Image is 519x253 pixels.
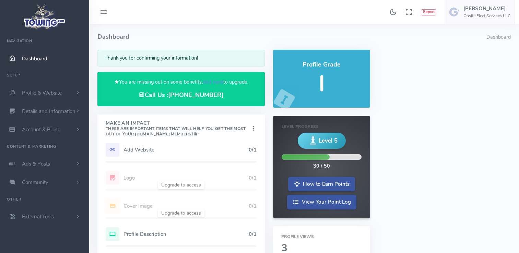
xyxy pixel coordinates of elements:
h6: Onsite Fleet Services LLC [463,14,510,18]
span: Account & Billing [22,126,61,133]
div: 30 / 50 [313,162,330,170]
span: Details and Information [22,108,75,115]
a: click here [203,79,223,85]
a: [PHONE_NUMBER] [168,91,224,99]
h5: 0/1 [249,231,257,237]
span: Community [22,179,48,186]
h4: Profile Grade [281,61,362,68]
h4: Make An Impact [106,121,250,137]
small: These are important items that will help you get the most out of your [DOMAIN_NAME] Membership [106,126,246,137]
div: Thank you for confirming your information! [97,50,265,67]
span: External Tools [22,213,54,220]
h5: Profile Description [123,231,249,237]
img: logo [22,2,68,31]
a: View Your Point Log [287,195,356,209]
span: Ads & Posts [22,160,50,167]
li: Dashboard [486,34,511,41]
h6: Level Progress [282,124,362,129]
h5: I [281,72,362,96]
h4: Call Us : [106,92,257,99]
button: Report [421,9,436,15]
p: You are missing out on some benefits, to upgrade. [106,78,257,86]
span: Profile & Website [22,89,62,96]
span: Level 5 [319,136,338,145]
h4: Dashboard [97,24,486,50]
h5: 0/1 [249,147,257,153]
h5: [PERSON_NAME] [463,6,510,11]
span: Dashboard [22,55,47,62]
h6: Profile Views [281,234,362,239]
h5: Add Website [123,147,249,153]
img: user-image [449,7,460,17]
a: How to Earn Points [288,177,355,192]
